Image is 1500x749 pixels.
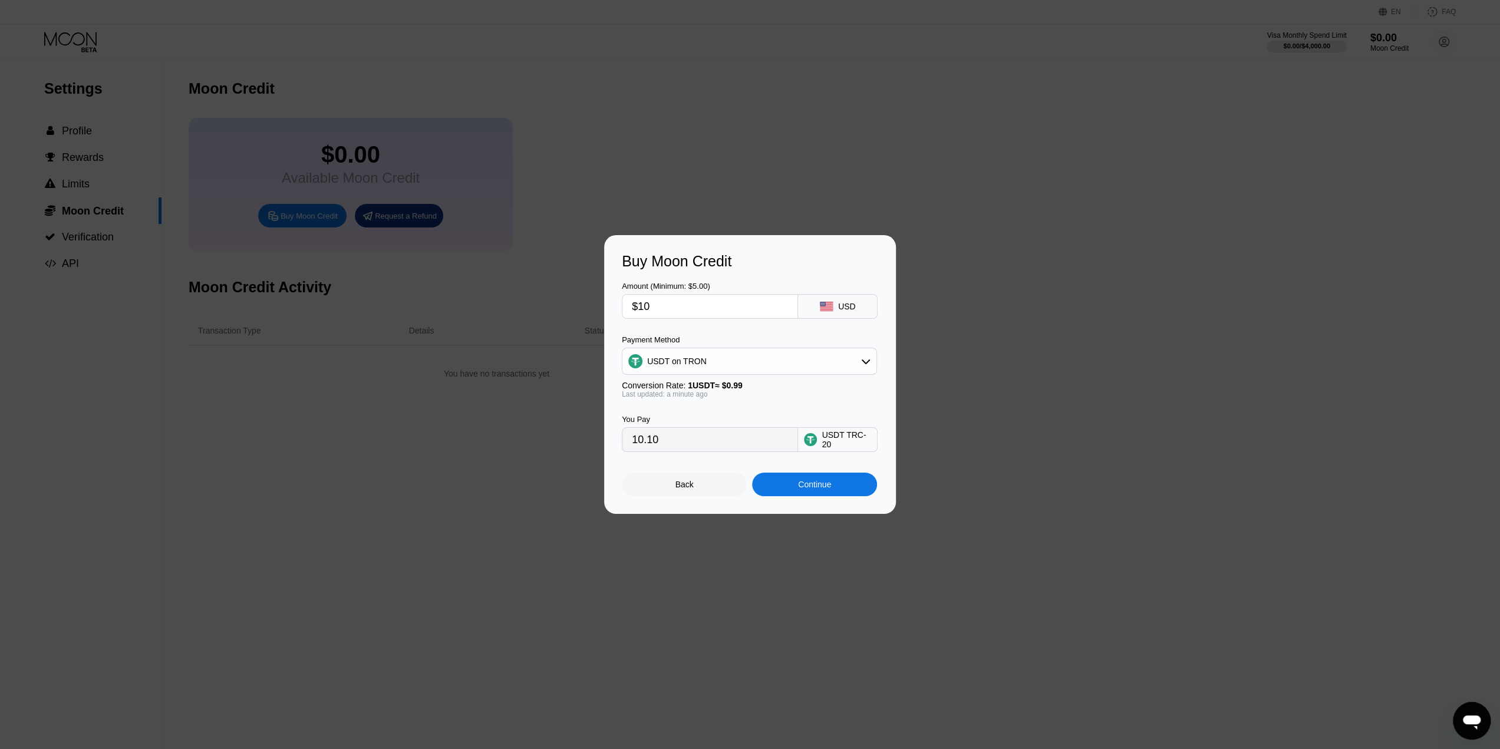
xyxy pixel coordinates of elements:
[1453,702,1491,740] iframe: Button to launch messaging window
[622,381,877,390] div: Conversion Rate:
[622,253,878,270] div: Buy Moon Credit
[622,390,877,398] div: Last updated: a minute ago
[622,473,747,496] div: Back
[622,335,877,344] div: Payment Method
[688,381,743,390] span: 1 USDT ≈ $0.99
[822,430,871,449] div: USDT TRC-20
[752,473,877,496] div: Continue
[622,282,798,291] div: Amount (Minimum: $5.00)
[838,302,856,311] div: USD
[675,480,694,489] div: Back
[632,295,788,318] input: $0.00
[647,357,707,366] div: USDT on TRON
[622,415,798,424] div: You Pay
[798,480,831,489] div: Continue
[622,349,876,373] div: USDT on TRON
